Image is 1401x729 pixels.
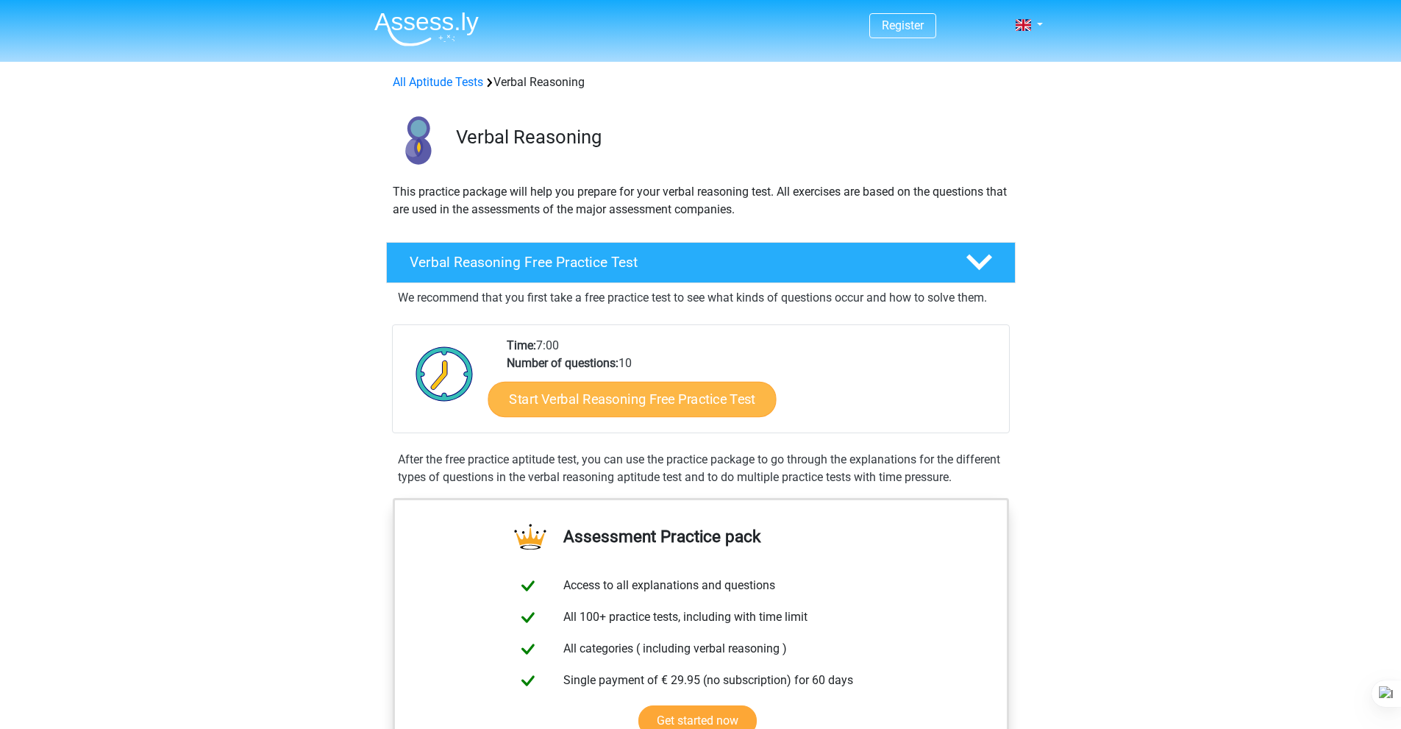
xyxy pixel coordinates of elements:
[882,18,924,32] a: Register
[488,382,776,417] a: Start Verbal Reasoning Free Practice Test
[374,12,479,46] img: Assessly
[496,337,1008,433] div: 7:00 10
[507,338,536,352] b: Time:
[393,183,1009,218] p: This practice package will help you prepare for your verbal reasoning test. All exercises are bas...
[393,75,483,89] a: All Aptitude Tests
[387,74,1015,91] div: Verbal Reasoning
[456,126,1004,149] h3: Verbal Reasoning
[407,337,482,410] img: Clock
[507,356,618,370] b: Number of questions:
[387,109,449,171] img: verbal reasoning
[380,242,1022,283] a: Verbal Reasoning Free Practice Test
[398,289,1004,307] p: We recommend that you first take a free practice test to see what kinds of questions occur and ho...
[392,451,1010,486] div: After the free practice aptitude test, you can use the practice package to go through the explana...
[410,254,942,271] h4: Verbal Reasoning Free Practice Test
